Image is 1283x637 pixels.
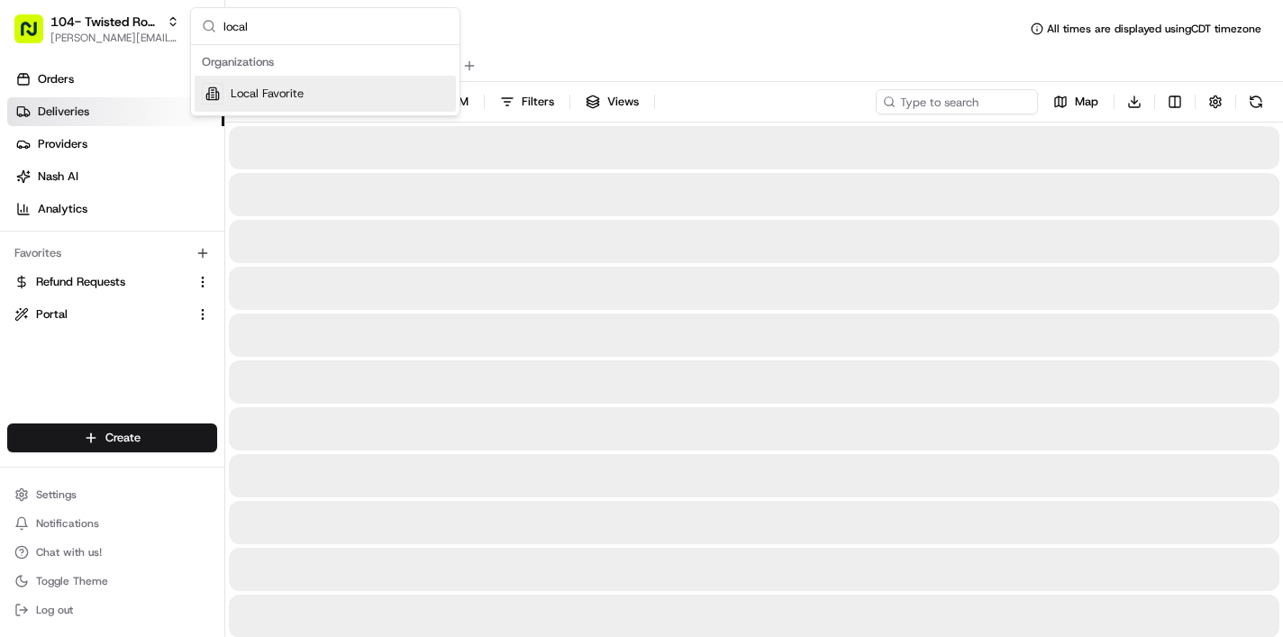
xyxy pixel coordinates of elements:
[231,86,304,102] span: Local Favorite
[18,172,50,205] img: 1736555255976-a54dd68f-1ca7-489b-9aae-adbdc363a1c4
[876,89,1038,114] input: Type to search
[56,279,146,294] span: [PERSON_NAME]
[38,201,87,217] span: Analytics
[14,306,188,323] a: Portal
[7,511,217,536] button: Notifications
[1243,89,1269,114] button: Refresh
[18,262,47,291] img: Angelique Valdez
[36,603,73,617] span: Log out
[150,279,156,294] span: •
[7,195,224,223] a: Analytics
[7,569,217,594] button: Toggle Theme
[11,396,145,428] a: 📗Knowledge Base
[152,405,167,419] div: 💻
[522,94,554,110] span: Filters
[145,396,296,428] a: 💻API Documentation
[306,177,328,199] button: Start new chat
[7,97,224,126] a: Deliveries
[1045,89,1106,114] button: Map
[38,168,78,185] span: Nash AI
[7,130,224,159] a: Providers
[7,300,217,329] button: Portal
[81,172,296,190] div: Start new chat
[38,104,89,120] span: Deliveries
[36,274,125,290] span: Refund Requests
[191,45,460,115] div: Suggestions
[38,71,74,87] span: Orders
[18,405,32,419] div: 📗
[81,190,248,205] div: We're available if you need us!
[36,516,99,531] span: Notifications
[578,89,647,114] button: Views
[607,94,639,110] span: Views
[36,545,102,560] span: Chat with us!
[7,597,217,623] button: Log out
[170,403,289,421] span: API Documentation
[1075,94,1098,110] span: Map
[18,72,328,101] p: Welcome 👋
[7,239,217,268] div: Favorites
[223,8,449,44] input: Search...
[105,430,141,446] span: Create
[492,89,562,114] button: Filters
[36,306,68,323] span: Portal
[18,18,54,54] img: Nash
[159,279,203,294] span: 5:16 PM
[47,116,297,135] input: Clear
[7,482,217,507] button: Settings
[7,162,224,191] a: Nash AI
[127,446,218,460] a: Powered byPylon
[36,574,108,588] span: Toggle Theme
[1047,22,1261,36] span: All times are displayed using CDT timezone
[38,136,87,152] span: Providers
[7,7,187,50] button: 104- Twisted Root Burger - Coppell[PERSON_NAME][EMAIL_ADDRESS][DOMAIN_NAME]
[179,447,218,460] span: Pylon
[50,13,159,31] button: 104- Twisted Root Burger - Coppell
[38,172,70,205] img: 1738778727109-b901c2ba-d612-49f7-a14d-d897ce62d23f
[14,274,188,290] a: Refund Requests
[18,234,115,249] div: Past conversations
[7,423,217,452] button: Create
[50,31,179,45] button: [PERSON_NAME][EMAIL_ADDRESS][DOMAIN_NAME]
[279,231,328,252] button: See all
[36,403,138,421] span: Knowledge Base
[36,280,50,295] img: 1736555255976-a54dd68f-1ca7-489b-9aae-adbdc363a1c4
[59,328,96,342] span: [DATE]
[36,487,77,502] span: Settings
[7,268,217,296] button: Refund Requests
[7,65,224,94] a: Orders
[195,49,456,76] div: Organizations
[7,540,217,565] button: Chat with us!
